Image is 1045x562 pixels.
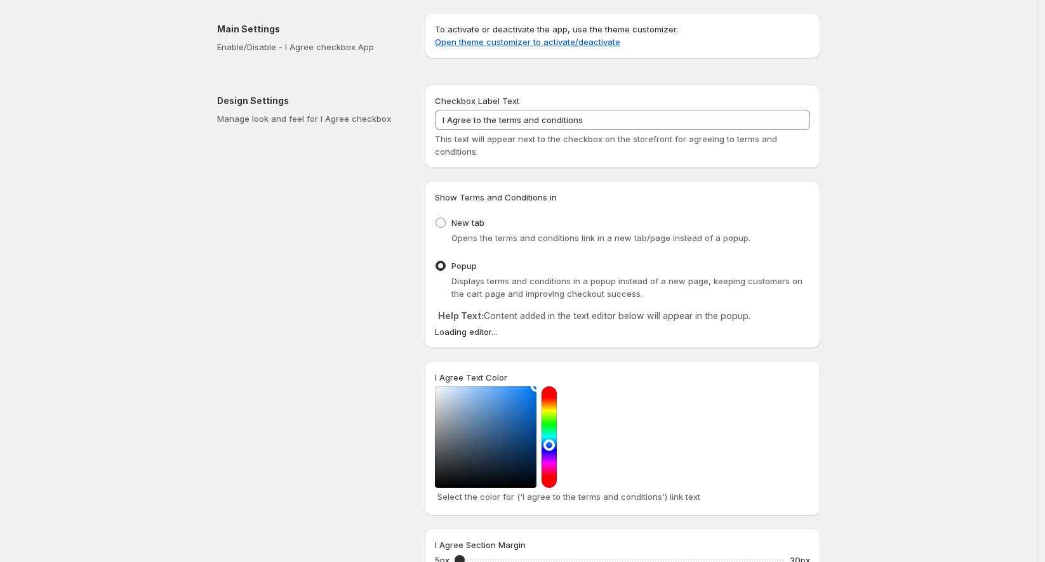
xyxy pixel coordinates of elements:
label: I Agree Text Color [435,371,507,384]
p: To activate or deactivate the app, use the theme customizer. [435,23,810,48]
a: Open theme customizer to activate/deactivate [435,37,620,47]
h2: Main Settings [217,23,404,36]
span: Opens the terms and conditions link in a new tab/page instead of a popup. [451,233,750,243]
p: Content added in the text editor below will appear in the popup. [438,310,807,322]
span: Checkbox Label Text [435,96,519,106]
p: Select the color for ('I agree to the terms and conditions') link text [437,490,808,503]
span: This text will appear next to the checkbox on the storefront for agreeing to terms and conditions. [435,134,777,157]
span: Displays terms and conditions in a popup instead of a new page, keeping customers on the cart pag... [451,276,802,299]
strong: Help Text: [438,310,484,321]
p: Enable/Disable - I Agree checkbox App [217,41,404,53]
span: Popup [451,261,477,271]
div: Loading editor... [435,325,810,338]
p: Manage look and feel for I Agree checkbox [217,112,404,125]
span: I Agree Section Margin [435,540,526,550]
span: Show Terms and Conditions in [435,192,557,202]
h2: Design Settings [217,95,404,107]
span: New tab [451,218,484,228]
